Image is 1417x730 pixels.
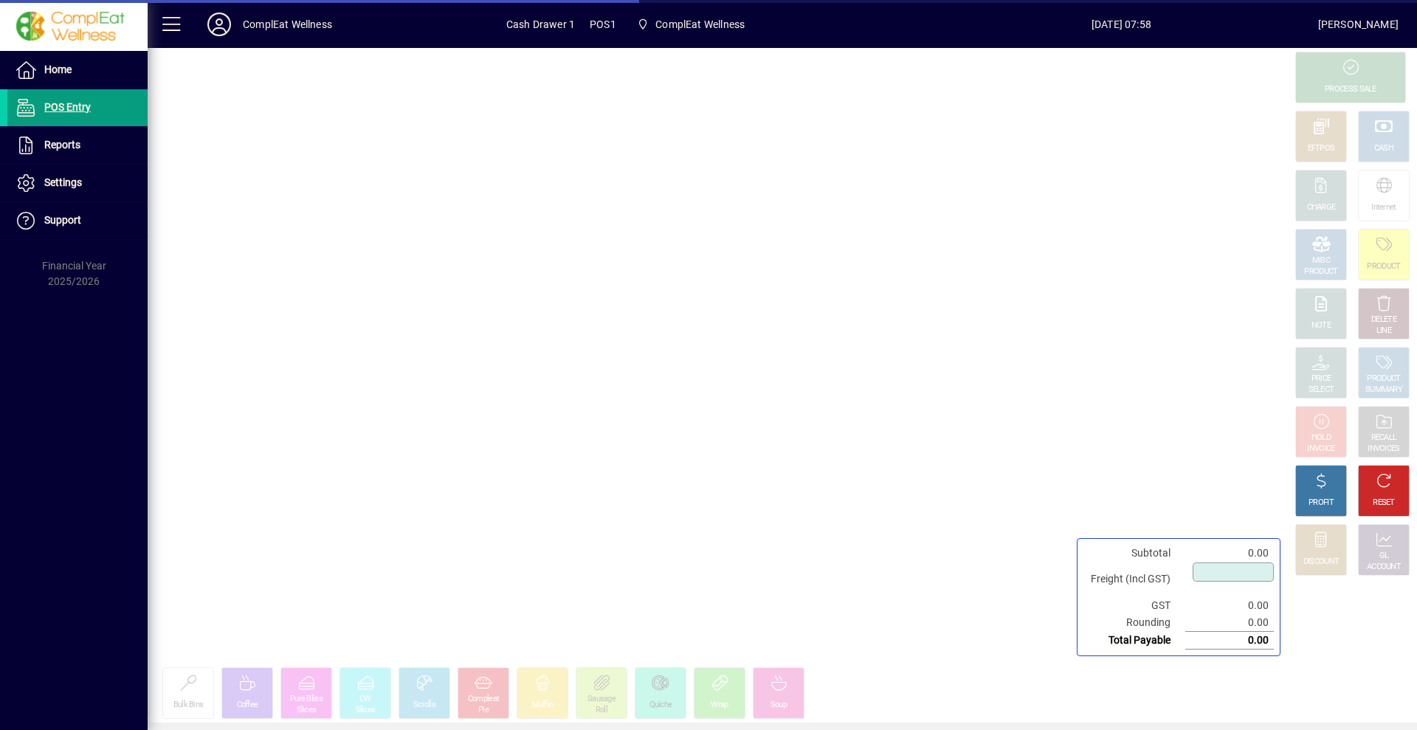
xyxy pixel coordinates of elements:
div: PROFIT [1309,497,1334,509]
td: GST [1083,597,1185,614]
div: Wrap [711,700,728,711]
button: Profile [196,11,243,38]
div: DELETE [1371,314,1396,326]
div: [PERSON_NAME] [1318,13,1399,36]
div: DISCOUNT [1303,557,1339,568]
div: LINE [1376,326,1391,337]
div: Pie [478,705,489,716]
div: RECALL [1371,433,1397,444]
td: Subtotal [1083,545,1185,562]
span: POS Entry [44,101,91,113]
div: PRODUCT [1367,261,1400,272]
div: SUMMARY [1365,385,1402,396]
a: Home [7,52,148,89]
span: Cash Drawer 1 [506,13,575,36]
span: ComplEat Wellness [631,11,751,38]
span: ComplEat Wellness [655,13,745,36]
div: Quiche [649,700,672,711]
div: PRODUCT [1304,266,1337,278]
td: 0.00 [1185,632,1274,650]
span: Home [44,63,72,75]
span: Settings [44,176,82,188]
div: PRICE [1311,373,1331,385]
span: POS1 [590,13,616,36]
div: Roll [596,705,607,716]
td: Freight (Incl GST) [1083,562,1185,597]
div: Internet [1371,202,1396,213]
div: Muffin [532,700,554,711]
div: INVOICES [1368,444,1399,455]
div: CASH [1374,143,1393,154]
div: ComplEat Wellness [243,13,332,36]
div: Coffee [237,700,258,711]
div: SELECT [1309,385,1334,396]
a: Reports [7,127,148,164]
div: HOLD [1311,433,1331,444]
div: PRODUCT [1367,373,1400,385]
div: Scrolls [413,700,435,711]
span: [DATE] 07:58 [925,13,1318,36]
a: Settings [7,165,148,202]
div: CW [359,694,371,705]
div: Sausage [587,694,616,705]
td: 0.00 [1185,545,1274,562]
div: INVOICE [1307,444,1334,455]
div: GL [1379,551,1389,562]
td: Rounding [1083,614,1185,632]
div: PROCESS SALE [1325,84,1376,95]
div: EFTPOS [1308,143,1335,154]
div: ACCOUNT [1367,562,1401,573]
div: Compleat [468,694,499,705]
td: 0.00 [1185,614,1274,632]
a: Support [7,202,148,239]
td: 0.00 [1185,597,1274,614]
span: Support [44,214,81,226]
div: Slices [297,705,317,716]
div: Pure Bliss [290,694,323,705]
div: Bulk Bins [173,700,204,711]
div: Soup [770,700,787,711]
div: RESET [1373,497,1395,509]
td: Total Payable [1083,632,1185,650]
div: MISC [1312,255,1330,266]
div: NOTE [1311,320,1331,331]
span: Reports [44,139,80,151]
div: CHARGE [1307,202,1336,213]
div: Slices [356,705,376,716]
